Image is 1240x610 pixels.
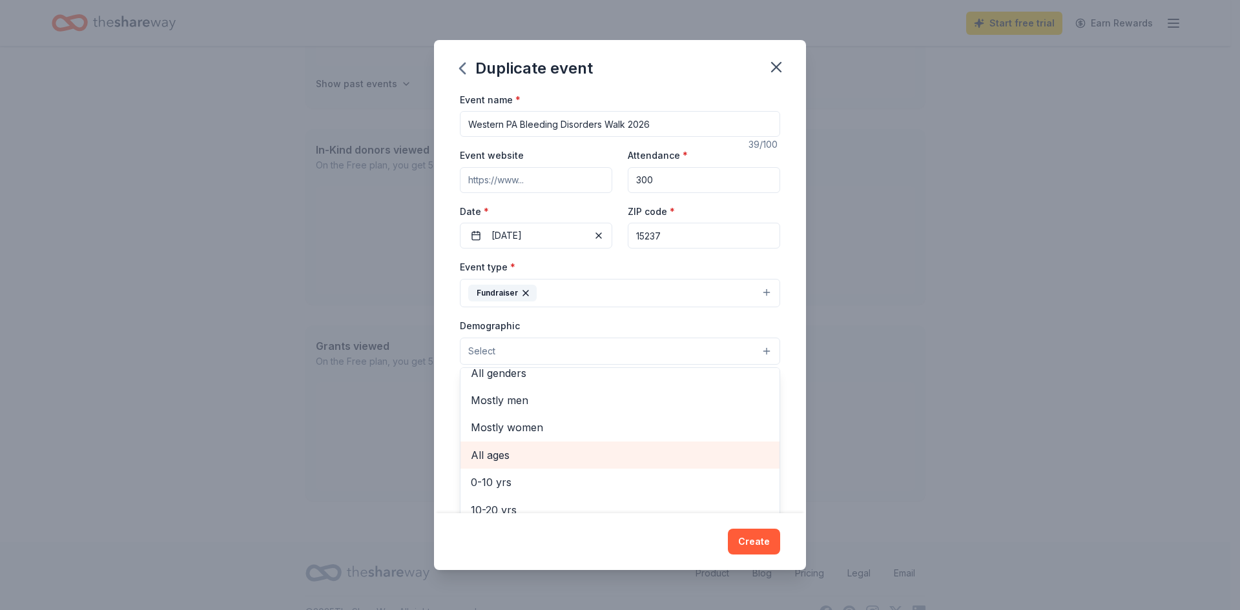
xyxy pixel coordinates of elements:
[471,502,769,518] span: 10-20 yrs
[471,419,769,436] span: Mostly women
[460,367,780,522] div: Select
[471,474,769,491] span: 0-10 yrs
[471,447,769,463] span: All ages
[471,392,769,409] span: Mostly men
[468,343,495,359] span: Select
[471,365,769,381] span: All genders
[460,338,780,365] button: Select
